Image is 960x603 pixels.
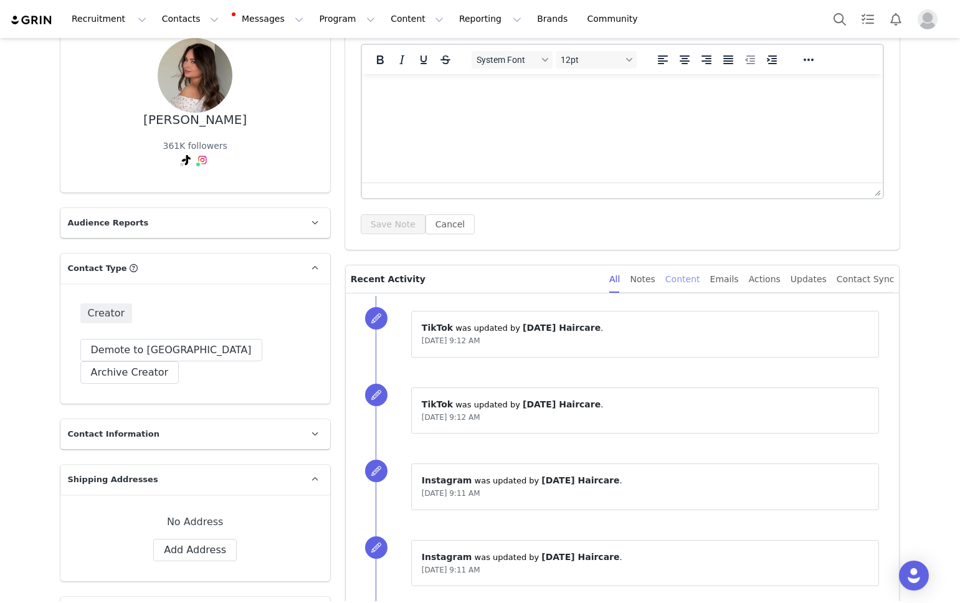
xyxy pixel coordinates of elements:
[541,552,619,562] span: [DATE] Haircare
[10,14,54,26] img: grin logo
[910,9,950,29] button: Profile
[422,566,480,574] span: [DATE] 9:11 AM
[158,38,232,113] img: 7213e075-80dd-4c6b-9fe7-aacbdae67dfa.jpg
[652,51,673,69] button: Align left
[854,5,882,33] a: Tasks
[391,51,412,69] button: Italic
[630,265,655,293] div: Notes
[143,113,247,127] div: [PERSON_NAME]
[826,5,853,33] button: Search
[749,265,781,293] div: Actions
[64,5,154,33] button: Recruitment
[882,5,910,33] button: Notifications
[68,262,127,275] span: Contact Type
[425,214,475,234] button: Cancel
[422,323,453,333] span: TikTok
[80,361,179,384] button: Archive Creator
[710,265,739,293] div: Emails
[80,339,262,361] button: Demote to [GEOGRAPHIC_DATA]
[68,217,149,229] span: Audience Reports
[422,413,480,422] span: [DATE] 9:12 AM
[580,5,651,33] a: Community
[761,51,782,69] button: Increase indent
[674,51,695,69] button: Align center
[351,265,599,293] p: Recent Activity
[422,489,480,498] span: [DATE] 9:11 AM
[311,5,383,33] button: Program
[422,551,869,564] p: ⁨ ⁩ was updated by ⁨ ⁩.
[452,5,529,33] button: Reporting
[435,51,456,69] button: Strikethrough
[413,51,434,69] button: Underline
[422,552,472,562] span: Instagram
[422,321,869,335] p: ⁨ ⁩ was updated by ⁨ ⁩.
[609,265,620,293] div: All
[422,398,869,411] p: ⁨ ⁩ was updated by ⁨ ⁩.
[472,51,553,69] button: Fonts
[665,265,700,293] div: Content
[197,155,207,165] img: instagram.svg
[870,183,883,198] div: Press the Up and Down arrow keys to resize the editor.
[530,5,579,33] a: Brands
[837,265,895,293] div: Contact Sync
[696,51,717,69] button: Align right
[556,51,637,69] button: Font sizes
[227,5,311,33] button: Messages
[422,336,480,345] span: [DATE] 9:12 AM
[80,515,310,529] div: No Address
[153,539,237,561] button: Add Address
[739,51,761,69] button: Decrease indent
[80,303,133,323] span: Creator
[362,74,883,183] iframe: Rich Text Area
[477,55,538,65] span: System Font
[541,475,619,485] span: [DATE] Haircare
[361,214,425,234] button: Save Note
[422,474,869,487] p: ⁨ ⁩ was updated by ⁨ ⁩.
[718,51,739,69] button: Justify
[523,323,601,333] span: [DATE] Haircare
[561,55,622,65] span: 12pt
[68,473,158,486] span: Shipping Addresses
[899,561,929,591] div: Open Intercom Messenger
[422,399,453,409] span: TikTok
[523,399,601,409] span: [DATE] Haircare
[918,9,938,29] img: placeholder-profile.jpg
[798,51,819,69] button: Reveal or hide additional toolbar items
[383,5,451,33] button: Content
[154,5,226,33] button: Contacts
[791,265,827,293] div: Updates
[68,428,159,440] span: Contact Information
[163,140,227,153] div: 361K followers
[369,51,391,69] button: Bold
[422,475,472,485] span: Instagram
